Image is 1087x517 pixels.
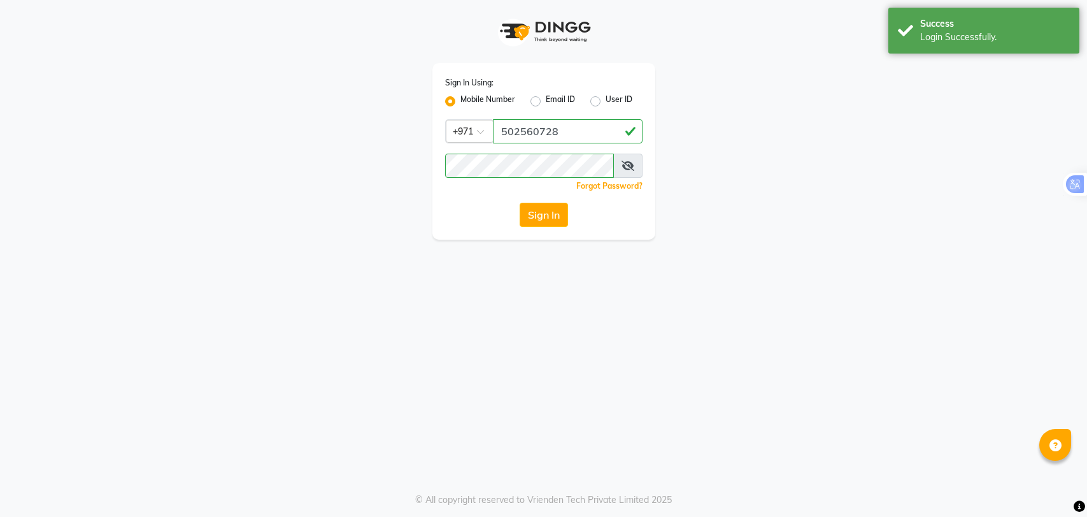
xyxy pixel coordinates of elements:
img: logo1.svg [493,13,595,50]
button: Sign In [520,203,568,227]
label: User ID [606,94,632,109]
label: Sign In Using: [445,77,494,89]
iframe: chat widget [1034,466,1074,504]
div: Login Successfully. [920,31,1070,44]
input: Username [493,119,643,143]
a: Forgot Password? [576,181,643,191]
input: Username [445,154,614,178]
label: Email ID [546,94,575,109]
div: Success [920,17,1070,31]
label: Mobile Number [460,94,515,109]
